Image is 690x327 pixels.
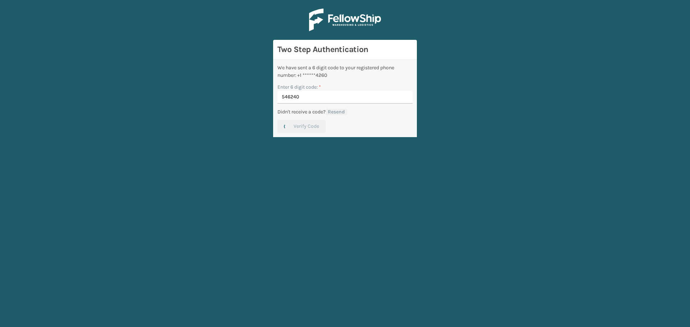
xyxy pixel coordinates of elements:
[277,120,326,133] button: Verify Code
[277,44,413,55] h3: Two Step Authentication
[277,108,326,116] p: Didn't receive a code?
[326,109,347,115] button: Resend
[309,9,381,31] img: Logo
[277,83,321,91] label: Enter 6 digit code:
[277,64,413,79] div: We have sent a 6 digit code to your registered phone number: +1 ******4260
